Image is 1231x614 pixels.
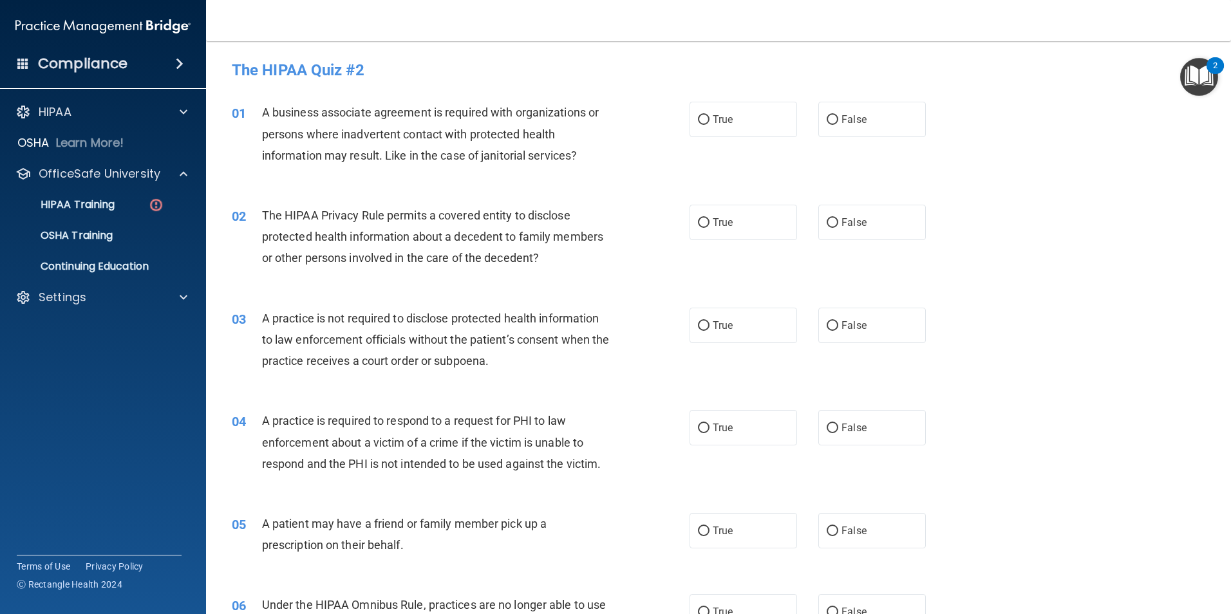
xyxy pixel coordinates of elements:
input: False [827,423,838,433]
span: 04 [232,414,246,429]
input: False [827,321,838,331]
input: True [698,218,709,228]
p: Continuing Education [8,260,184,273]
span: False [841,113,867,126]
span: True [713,113,733,126]
a: Terms of Use [17,560,70,573]
h4: Compliance [38,55,127,73]
input: True [698,115,709,125]
span: False [841,525,867,537]
h4: The HIPAA Quiz #2 [232,62,1205,79]
span: 05 [232,517,246,532]
p: OSHA Training [8,229,113,242]
input: False [827,115,838,125]
span: A practice is required to respond to a request for PHI to law enforcement about a victim of a cri... [262,414,601,470]
p: OSHA [17,135,50,151]
span: The HIPAA Privacy Rule permits a covered entity to disclose protected health information about a ... [262,209,603,265]
a: HIPAA [15,104,187,120]
span: False [841,319,867,331]
span: A practice is not required to disclose protected health information to law enforcement officials ... [262,312,610,367]
a: OfficeSafe University [15,166,187,181]
input: False [827,218,838,228]
span: A business associate agreement is required with organizations or persons where inadvertent contac... [262,106,599,162]
span: True [713,319,733,331]
img: danger-circle.6113f641.png [148,197,164,213]
p: Settings [39,290,86,305]
img: PMB logo [15,14,191,39]
span: False [841,422,867,434]
span: True [713,525,733,537]
p: OfficeSafe University [39,166,160,181]
p: Learn More! [56,135,124,151]
span: 01 [232,106,246,121]
a: Settings [15,290,187,305]
p: HIPAA [39,104,71,120]
span: 06 [232,598,246,613]
div: 2 [1213,66,1217,82]
input: False [827,526,838,536]
input: True [698,526,709,536]
span: True [713,216,733,228]
span: Ⓒ Rectangle Health 2024 [17,578,122,591]
span: 02 [232,209,246,224]
span: True [713,422,733,434]
iframe: Drift Widget Chat Controller [1167,525,1216,574]
input: True [698,321,709,331]
a: Privacy Policy [86,560,144,573]
span: False [841,216,867,228]
p: HIPAA Training [8,198,115,211]
span: A patient may have a friend or family member pick up a prescription on their behalf. [262,517,547,552]
span: 03 [232,312,246,327]
button: Open Resource Center, 2 new notifications [1180,58,1218,96]
input: True [698,423,709,433]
